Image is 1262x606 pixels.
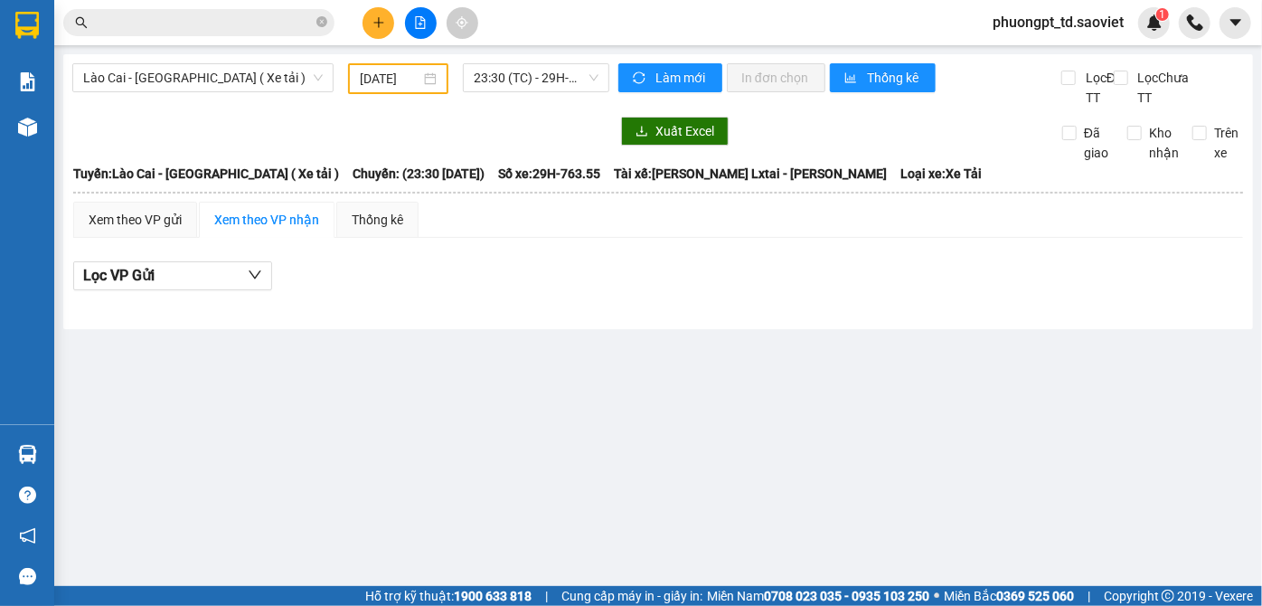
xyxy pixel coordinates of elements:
[75,16,88,29] span: search
[764,589,929,603] strong: 0708 023 035 - 0935 103 250
[636,125,648,139] span: download
[316,14,327,32] span: close-circle
[414,16,427,29] span: file-add
[1207,123,1246,163] span: Trên xe
[214,210,319,230] div: Xem theo VP nhận
[83,264,155,287] span: Lọc VP Gửi
[474,64,598,91] span: 23:30 (TC) - 29H-763.55
[1162,590,1174,602] span: copyright
[1220,7,1251,39] button: caret-down
[1077,123,1116,163] span: Đã giao
[1146,14,1163,31] img: icon-new-feature
[621,117,729,146] button: downloadXuất Excel
[1078,68,1125,108] span: Lọc Đã TT
[15,12,39,39] img: logo-vxr
[352,210,403,230] div: Thống kê
[18,445,37,464] img: warehouse-icon
[363,7,394,39] button: plus
[996,589,1074,603] strong: 0369 525 060
[456,16,468,29] span: aim
[1228,14,1244,31] span: caret-down
[867,68,921,88] span: Thống kê
[545,586,548,606] span: |
[372,16,385,29] span: plus
[19,487,36,504] span: question-circle
[1187,14,1203,31] img: phone-icon
[19,568,36,585] span: message
[365,586,532,606] span: Hỗ trợ kỹ thuật:
[561,586,702,606] span: Cung cấp máy in - giấy in:
[1131,68,1192,108] span: Lọc Chưa TT
[614,164,887,184] span: Tài xế: [PERSON_NAME] Lxtai - [PERSON_NAME]
[316,16,327,27] span: close-circle
[19,527,36,544] span: notification
[73,261,272,290] button: Lọc VP Gửi
[248,268,262,282] span: down
[727,63,825,92] button: In đơn chọn
[405,7,437,39] button: file-add
[618,63,722,92] button: syncLàm mới
[498,164,600,184] span: Số xe: 29H-763.55
[830,63,936,92] button: bar-chartThống kê
[73,166,339,181] b: Tuyến: Lào Cai - [GEOGRAPHIC_DATA] ( Xe tải )
[633,71,648,86] span: sync
[844,71,860,86] span: bar-chart
[447,7,478,39] button: aim
[655,121,714,141] span: Xuất Excel
[1088,586,1090,606] span: |
[934,592,939,600] span: ⚪️
[454,589,532,603] strong: 1900 633 818
[707,586,929,606] span: Miền Nam
[18,72,37,91] img: solution-icon
[900,164,982,184] span: Loại xe: Xe Tải
[978,11,1138,33] span: phuongpt_td.saoviet
[655,68,708,88] span: Làm mới
[89,210,182,230] div: Xem theo VP gửi
[1142,123,1186,163] span: Kho nhận
[1159,8,1165,21] span: 1
[83,64,323,91] span: Lào Cai - Hà Nội ( Xe tải )
[99,13,313,33] input: Tìm tên, số ĐT hoặc mã đơn
[353,164,485,184] span: Chuyến: (23:30 [DATE])
[18,118,37,137] img: warehouse-icon
[360,69,420,89] input: 22/11/2022
[1156,8,1169,21] sup: 1
[944,586,1074,606] span: Miền Bắc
